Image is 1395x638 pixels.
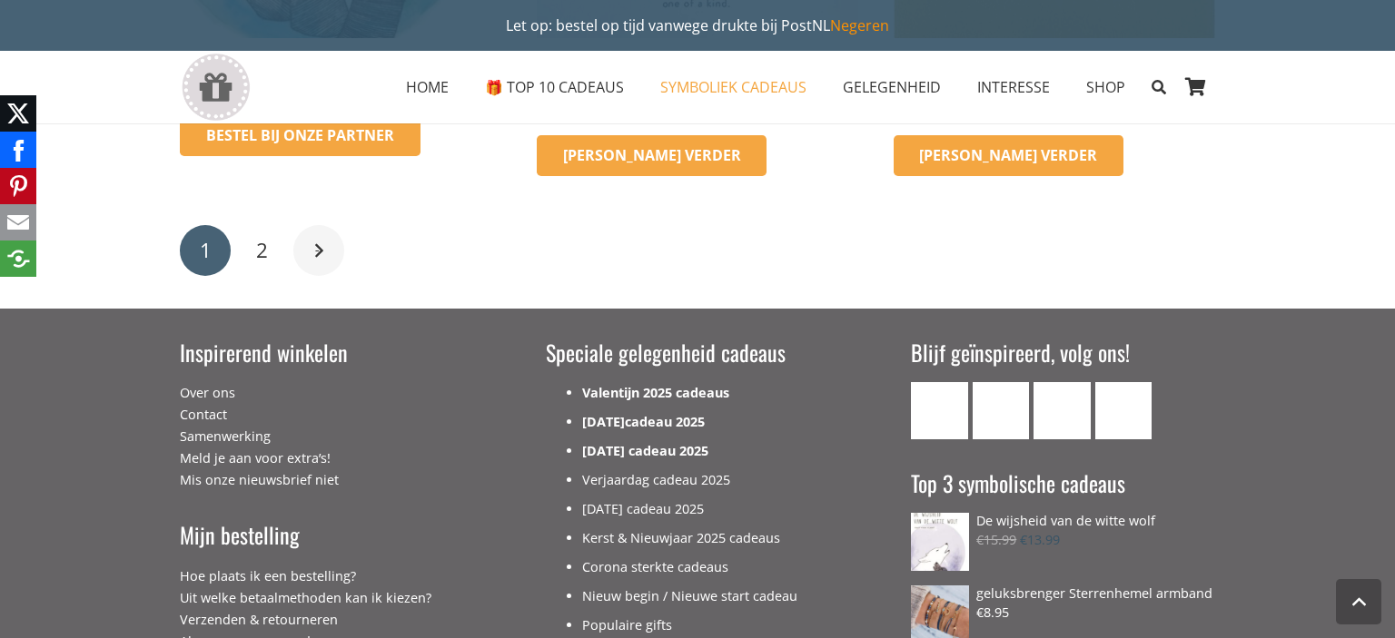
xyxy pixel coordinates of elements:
span: 1 [200,236,212,264]
a: [DATE] cadeau 2025 [582,442,708,459]
a: Bestel bij onze Partner [180,114,420,156]
span: De wijsheid van de witte wolf [976,512,1155,529]
a: Meld je aan voor extra’s! [180,449,331,466]
span: 🎁 TOP 10 CADEAUS [485,77,624,97]
span: 2 [256,236,268,264]
bdi: 15.99 [976,531,1016,548]
h3: Blijf geïnspireerd, volg ons! [911,338,1215,368]
a: Corona sterkte cadeaus [582,558,728,575]
bdi: 8.95 [976,604,1009,621]
a: [DATE] [582,413,625,430]
a: 🎁 TOP 10 CADEAUS🎁 TOP 10 CADEAUS Menu [467,64,642,110]
a: Pagina 2 [236,225,287,276]
a: Instagram [1034,382,1091,439]
a: Kerst & Nieuwjaar 2025 cadeaus [582,529,780,546]
a: Contact [180,406,227,423]
span: geluksbrenger Sterrenhemel armband [976,584,1212,602]
a: Verzenden & retourneren [180,611,338,628]
span: € [1020,531,1027,548]
a: GELEGENHEIDGELEGENHEID Menu [825,64,959,110]
img: In De wijsheid van de witte wolf ontdek je dat we op elk moment in ons leven ons eigen gedrag kun... [911,513,969,571]
a: HOMEHOME Menu [388,64,467,110]
h3: Mijn bestelling [180,520,484,551]
a: Negeren [830,15,889,35]
h3: Inspirerend winkelen [180,338,484,368]
span: HOME [406,77,449,97]
a: cadeau 2025 [625,413,705,430]
a: Lees meer over “Nieuw begin Ketting (zilver)” [894,135,1124,177]
span: € [976,604,984,621]
nav: Berichten paginering [180,222,1215,279]
a: Over ons [180,384,235,401]
bdi: 13.99 [1020,531,1060,548]
span: INTERESSE [977,77,1050,97]
span: SYMBOLIEK CADEAUS [660,77,806,97]
a: gift-box-icon-grey-inspirerendwinkelen [180,54,252,122]
span: Pagina 1 [180,225,231,276]
a: [DATE] cadeau 2025 [582,500,704,517]
a: Hoe plaats ik een bestelling? [180,567,356,584]
a: Zoeken [1143,64,1175,110]
a: Volgende [293,225,344,276]
a: SYMBOLIEK CADEAUSSYMBOLIEK CADEAUS Menu [642,64,825,110]
span: € [976,531,984,548]
a: SHOPSHOP Menu [1068,64,1143,110]
a: Lees meer over “Vriendschapsketting” [537,135,767,177]
a: Samenwerking [180,427,271,445]
a: geluksbrenger Sterrenhemel armband [911,585,1215,601]
h3: Speciale gelegenheid cadeaus [546,338,850,368]
a: Mis onze nieuwsbrief niet [180,471,339,488]
a: Valentijn 2025 cadeaus [582,384,729,401]
a: Uit welke betaalmethoden kan ik kiezen? [180,589,431,606]
a: Nieuw begin / Nieuwe start cadeau [582,587,797,604]
a: Pinterest [1095,382,1153,439]
a: Terug naar top [1336,579,1381,624]
a: E-mail [911,382,968,439]
span: SHOP [1086,77,1125,97]
a: Populaire gifts [582,616,672,633]
a: Winkelwagen [1175,51,1215,123]
a: Verjaardag cadeau 2025 [582,471,730,488]
a: Facebook [973,382,1030,439]
a: INTERESSEINTERESSE Menu [959,64,1068,110]
a: De wijsheid van de witte wolf [911,513,1215,528]
span: GELEGENHEID [843,77,941,97]
h3: Top 3 symbolische cadeaus [911,468,1215,499]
